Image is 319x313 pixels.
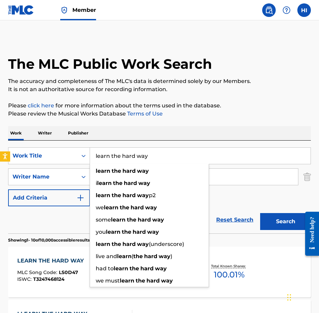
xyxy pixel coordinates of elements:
strong: way [138,180,150,186]
iframe: Resource Center [300,207,319,261]
button: Search [260,213,311,230]
strong: the [127,216,136,223]
span: ) [170,253,172,259]
a: Terms of Use [126,110,163,117]
span: we must [96,277,120,284]
strong: learn [117,253,132,259]
strong: the [130,265,139,272]
img: search [265,6,273,14]
div: Writer Name [13,173,73,181]
a: click here [28,102,54,109]
strong: hard [140,265,154,272]
p: Please for more information about the terms used in the database. [8,102,311,110]
div: Drag [287,287,291,308]
p: Writer [36,126,54,140]
button: Add Criteria [8,189,90,206]
strong: the [112,168,121,174]
span: Member [72,6,96,14]
a: Reset Search [213,212,257,227]
strong: learn [104,204,118,211]
strong: hard [133,229,146,235]
strong: the [122,229,131,235]
strong: way [137,241,149,247]
strong: hard [144,253,157,259]
strong: learn [120,277,134,284]
strong: hard [124,180,137,186]
strong: way [145,204,157,211]
div: Work Title [13,152,73,160]
strong: hard [131,204,144,211]
strong: way [161,277,173,284]
span: p2 [149,192,156,199]
p: The accuracy and completeness of The MLC's data is determined solely by our Members. [8,77,311,85]
span: ( [132,253,133,259]
span: we [96,204,104,211]
strong: way [155,265,167,272]
img: MLC Logo [8,5,34,15]
img: 9d2ae6d4665cec9f34b9.svg [76,194,85,202]
p: Please review the Musical Works Database [8,110,311,118]
strong: the [112,192,121,199]
strong: way [147,229,159,235]
img: Top Rightsholder [60,6,68,14]
strong: the [120,204,129,211]
strong: hard [122,241,136,247]
strong: hard [122,192,136,199]
div: User Menu [297,3,311,17]
img: Delete Criterion [303,168,311,185]
strong: hard [146,277,160,284]
strong: learn [96,168,110,174]
p: It is not an authoritative source for recording information. [8,85,311,93]
p: Work [8,126,24,140]
strong: way [137,192,149,199]
strong: learn [111,216,126,223]
span: live and [96,253,117,259]
span: you [96,229,106,235]
p: Total Known Shares: [211,264,247,269]
span: (underscore) [149,241,184,247]
strong: learn [97,180,112,186]
strong: learn [114,265,128,272]
strong: the [136,277,145,284]
img: help [282,6,291,14]
span: i [96,180,97,186]
strong: learn [106,229,120,235]
span: had to [96,265,114,272]
strong: the [133,253,143,259]
span: LS0D47 [59,269,78,275]
div: Help [280,3,293,17]
strong: learn [96,192,110,199]
a: Public Search [262,3,276,17]
span: some [96,216,111,223]
iframe: Chat Widget [285,280,319,313]
p: Showing 1 - 10 of 10,000 accessible results (Total 10,745 ) [8,237,116,243]
span: MLC Song Code : [17,269,59,275]
strong: hard [138,216,151,223]
strong: way [159,253,170,259]
h1: The MLC Public Work Search [8,56,212,72]
span: T3247468124 [33,276,65,282]
strong: way [152,216,164,223]
div: LEARN THE HARD WAY [17,257,87,265]
p: Publisher [66,126,90,140]
span: ISWC : [17,276,33,282]
form: Search Form [8,147,311,233]
strong: way [137,168,149,174]
strong: the [112,241,121,247]
strong: hard [122,168,136,174]
strong: the [113,180,122,186]
a: LEARN THE HARD WAYMLC Song Code:LS0D47ISWC:T3247468124Writers (3)[PERSON_NAME], [PERSON_NAME] [PE... [8,247,311,297]
strong: learn [96,241,110,247]
span: 100.01 % [214,269,245,281]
